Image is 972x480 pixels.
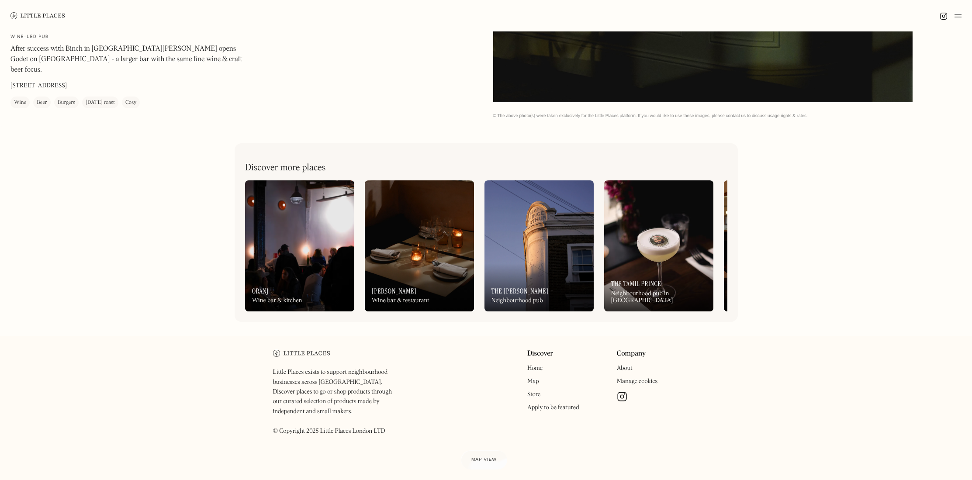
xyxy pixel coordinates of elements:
div: Wine bar & kitchen [252,297,302,304]
div: Wine [14,98,26,107]
a: The Tamil PrinceNeighbourhood pub in [GEOGRAPHIC_DATA] [604,180,713,311]
a: OranjWine bar & kitchen [245,180,354,311]
h3: The [PERSON_NAME] [491,287,549,295]
p: [STREET_ADDRESS] [10,81,67,90]
span: Map view [471,457,497,462]
p: Little Places exists to support neighbourhood businesses across [GEOGRAPHIC_DATA]. Discover place... [273,367,401,436]
div: Wine bar & restaurant [372,297,429,304]
div: Beer [37,98,47,107]
a: About [617,365,633,371]
a: Home [527,365,543,371]
div: Cosy [125,98,136,107]
h3: The Tamil Prince [611,280,661,288]
a: Store [527,391,540,397]
div: [DATE] roast [86,98,115,107]
a: The [PERSON_NAME]Neighbourhood pub [484,180,594,311]
h2: Discover more places [245,162,326,173]
h3: Oranj [252,287,269,295]
p: After success with Binch in [GEOGRAPHIC_DATA][PERSON_NAME] opens Godet on [GEOGRAPHIC_DATA] - a l... [10,44,246,75]
h3: [PERSON_NAME] [372,287,417,295]
a: [PERSON_NAME]Wine bar & restaurant [365,180,474,311]
a: Apply to be featured [527,404,579,411]
h2: Wine-led pub [10,34,49,40]
div: Burgers [58,98,75,107]
div: Neighbourhood pub [491,297,543,304]
a: Discover [527,350,553,358]
div: © The above photo(s) were taken exclusively for the Little Places platform. If you would like to ... [493,113,962,119]
a: Manage cookies [617,378,658,384]
a: Company [617,350,646,358]
a: Map [527,378,539,384]
h1: [DEMOGRAPHIC_DATA] [10,16,128,32]
a: Map view [461,450,507,470]
div: Neighbourhood pub in [GEOGRAPHIC_DATA] [611,290,706,305]
a: [PERSON_NAME]Cosy corner pub & restaurant [724,180,833,311]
